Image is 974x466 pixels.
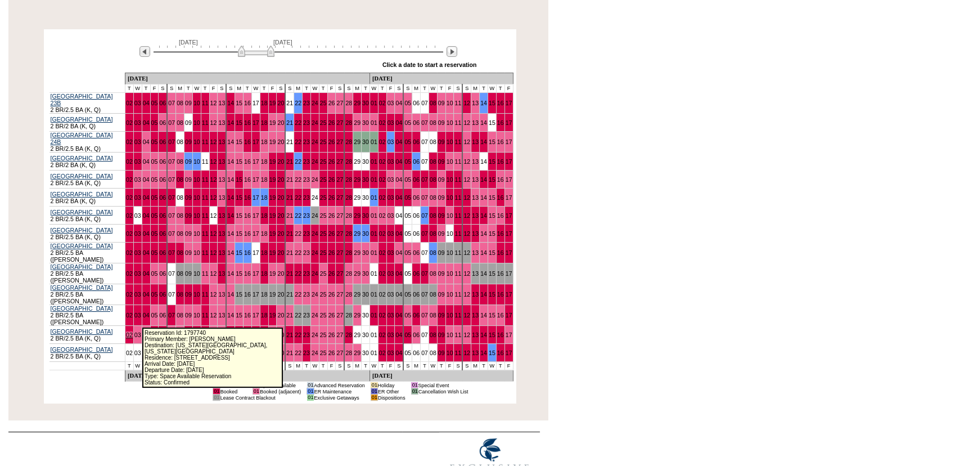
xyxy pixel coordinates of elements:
[371,138,377,145] a: 01
[134,194,141,201] a: 03
[472,138,479,145] a: 13
[430,100,436,106] a: 08
[320,138,327,145] a: 25
[236,176,242,183] a: 15
[421,176,428,183] a: 07
[143,100,150,106] a: 04
[286,119,293,126] a: 21
[387,138,394,145] a: 03
[236,100,242,106] a: 15
[447,158,453,165] a: 10
[463,100,470,106] a: 12
[371,158,377,165] a: 01
[168,119,175,126] a: 07
[371,176,377,183] a: 01
[168,212,175,219] a: 07
[312,138,318,145] a: 24
[51,155,113,162] a: [GEOGRAPHIC_DATA]
[210,119,217,126] a: 12
[210,212,217,219] a: 12
[168,194,175,201] a: 07
[362,158,369,165] a: 30
[177,138,183,145] a: 08
[395,194,402,201] a: 04
[336,100,343,106] a: 27
[185,119,192,126] a: 09
[185,212,192,219] a: 09
[218,212,225,219] a: 13
[303,194,310,201] a: 23
[438,119,445,126] a: 09
[244,119,251,126] a: 16
[134,138,141,145] a: 03
[134,119,141,126] a: 03
[421,119,428,126] a: 07
[185,176,192,183] a: 09
[413,176,420,183] a: 06
[261,100,268,106] a: 18
[227,100,234,106] a: 14
[379,119,386,126] a: 02
[379,158,386,165] a: 02
[497,119,504,126] a: 16
[227,212,234,219] a: 14
[303,119,310,126] a: 23
[395,176,402,183] a: 04
[168,176,175,183] a: 07
[404,176,411,183] a: 05
[177,194,183,201] a: 08
[497,100,504,106] a: 16
[395,100,402,106] a: 04
[286,138,293,145] a: 21
[320,194,327,201] a: 25
[185,100,192,106] a: 09
[210,194,217,201] a: 12
[143,158,150,165] a: 04
[185,194,192,201] a: 09
[362,138,369,145] a: 30
[312,119,318,126] a: 24
[151,212,158,219] a: 05
[497,158,504,165] a: 16
[227,158,234,165] a: 14
[489,119,495,126] a: 15
[218,119,225,126] a: 13
[134,176,141,183] a: 03
[227,194,234,201] a: 14
[202,119,209,126] a: 11
[489,158,495,165] a: 15
[252,119,259,126] a: 17
[413,100,420,106] a: 06
[126,194,133,201] a: 02
[320,176,327,183] a: 25
[454,176,461,183] a: 11
[202,176,209,183] a: 11
[295,138,301,145] a: 22
[320,119,327,126] a: 25
[312,194,318,201] a: 24
[354,138,360,145] a: 29
[362,119,369,126] a: 30
[328,138,335,145] a: 26
[177,100,183,106] a: 08
[447,194,453,201] a: 10
[421,100,428,106] a: 07
[454,119,461,126] a: 11
[202,158,209,165] a: 11
[421,194,428,201] a: 07
[286,100,293,106] a: 21
[387,158,394,165] a: 03
[277,119,284,126] a: 20
[151,138,158,145] a: 05
[252,176,259,183] a: 17
[51,93,113,106] a: [GEOGRAPHIC_DATA] 23B
[126,119,133,126] a: 02
[202,100,209,106] a: 11
[312,158,318,165] a: 24
[497,138,504,145] a: 16
[286,194,293,201] a: 21
[151,100,158,106] a: 05
[463,194,470,201] a: 12
[379,138,386,145] a: 02
[413,119,420,126] a: 06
